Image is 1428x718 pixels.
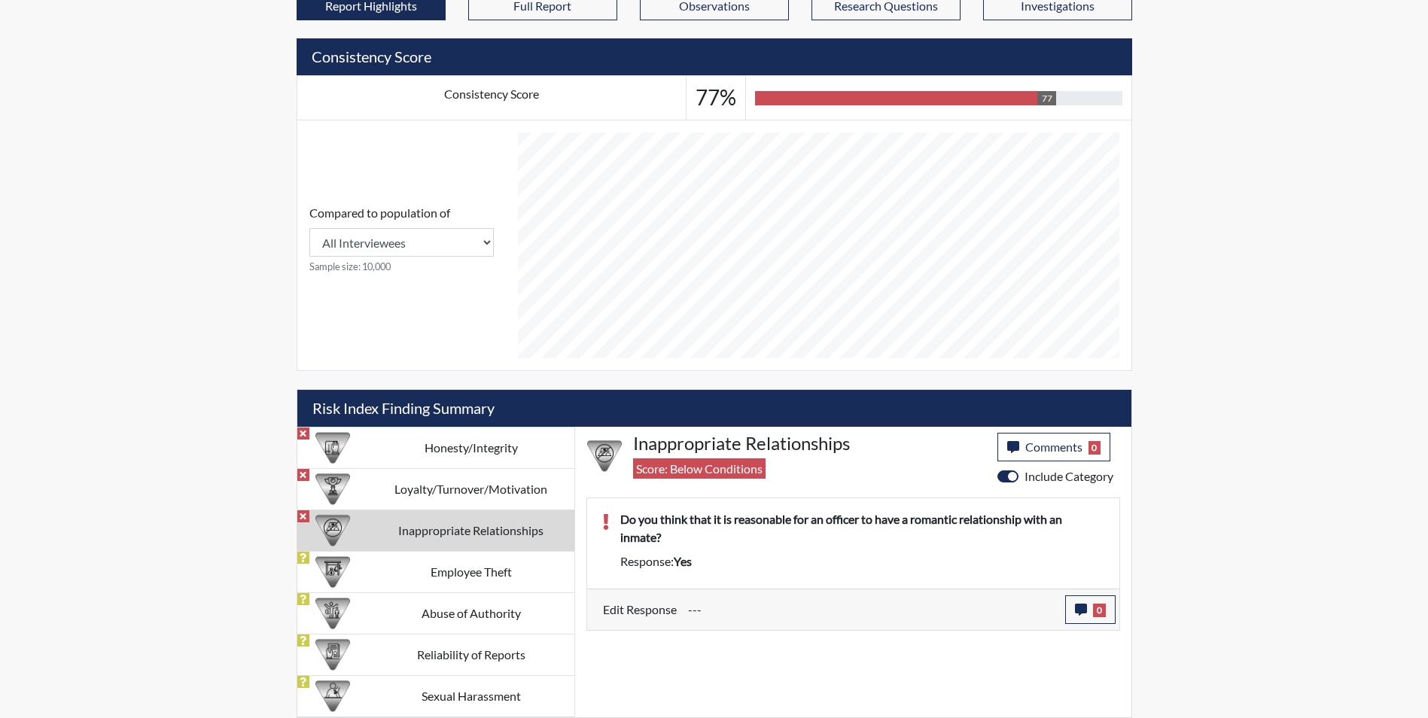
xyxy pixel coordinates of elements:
td: Sexual Harassment [368,675,574,716]
td: Employee Theft [368,551,574,592]
div: Consistency Score comparison among population [309,204,494,274]
button: Comments0 [997,433,1111,461]
img: CATEGORY%20ICON-20.4a32fe39.png [315,637,350,672]
label: Edit Response [603,595,677,624]
img: CATEGORY%20ICON-23.dd685920.png [315,679,350,713]
td: Honesty/Integrity [368,427,574,468]
td: Loyalty/Turnover/Motivation [368,468,574,510]
td: Abuse of Authority [368,592,574,634]
label: Compared to population of [309,204,450,222]
img: CATEGORY%20ICON-11.a5f294f4.png [315,430,350,465]
h5: Risk Index Finding Summary [297,390,1131,427]
span: yes [674,554,692,568]
small: Sample size: 10,000 [309,260,494,274]
span: 0 [1093,604,1106,617]
button: 0 [1065,595,1116,624]
div: Update the test taker's response, the change might impact the score [677,595,1065,624]
td: Inappropriate Relationships [368,510,574,551]
p: Do you think that it is reasonable for an officer to have a romantic relationship with an inmate? [620,510,1104,546]
h4: Inappropriate Relationships [633,433,986,455]
img: CATEGORY%20ICON-14.139f8ef7.png [587,439,622,473]
span: 0 [1089,441,1101,455]
span: Comments [1025,440,1082,454]
img: CATEGORY%20ICON-01.94e51fac.png [315,596,350,631]
span: Score: Below Conditions [633,458,766,479]
h3: 77% [696,85,736,111]
div: Response: [609,552,1116,570]
h5: Consistency Score [297,38,1132,75]
img: CATEGORY%20ICON-14.139f8ef7.png [315,513,350,548]
img: CATEGORY%20ICON-07.58b65e52.png [315,555,350,589]
div: 77 [1037,91,1055,105]
img: CATEGORY%20ICON-17.40ef8247.png [315,472,350,507]
td: Consistency Score [297,76,687,120]
label: Include Category [1025,467,1113,485]
td: Reliability of Reports [368,634,574,675]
